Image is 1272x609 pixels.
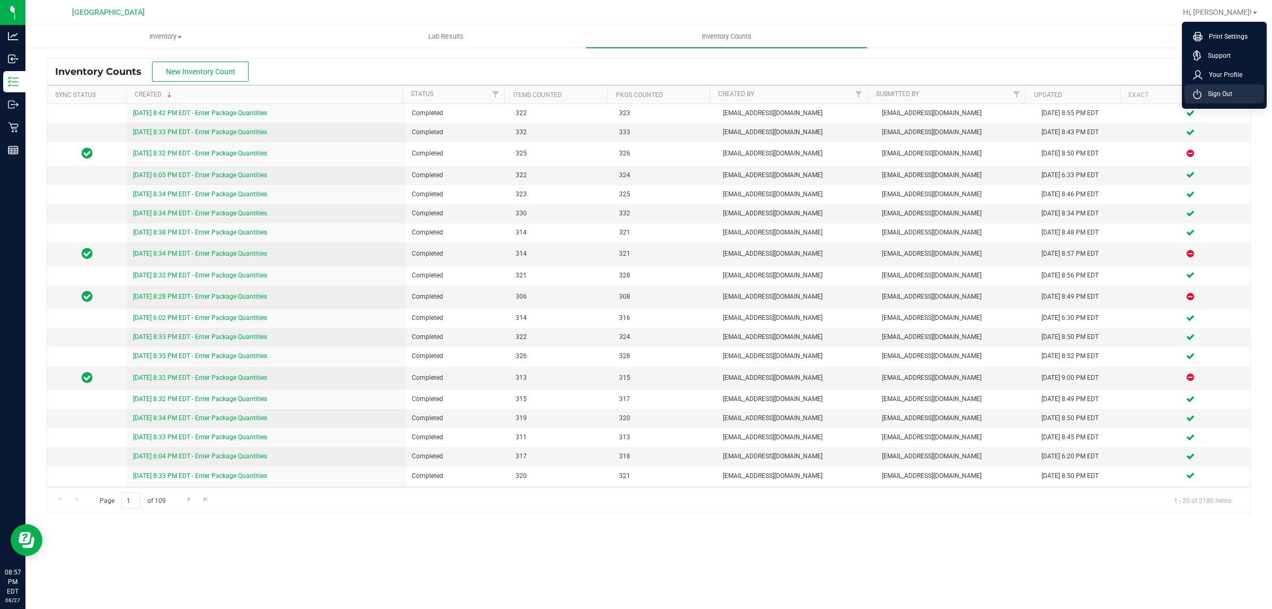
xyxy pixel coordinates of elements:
[412,373,502,383] span: Completed
[723,228,870,238] span: [EMAIL_ADDRESS][DOMAIN_NAME]
[882,332,1029,342] span: [EMAIL_ADDRESS][DOMAIN_NAME]
[133,250,267,257] a: [DATE] 8:34 PM EDT - Enter Package Quantities
[882,127,1029,137] span: [EMAIL_ADDRESS][DOMAIN_NAME]
[882,351,1029,361] span: [EMAIL_ADDRESS][DOMAIN_NAME]
[1041,127,1124,137] div: [DATE] 8:43 PM EDT
[133,374,267,381] a: [DATE] 8:32 PM EDT - Enter Package Quantities
[133,352,267,360] a: [DATE] 8:35 PM EDT - Enter Package Quantities
[8,145,19,155] inline-svg: Reports
[516,394,606,404] span: 315
[516,432,606,442] span: 311
[718,90,754,98] a: Created By
[619,208,710,219] span: 332
[412,228,502,238] span: Completed
[412,394,502,404] span: Completed
[1041,351,1124,361] div: [DATE] 8:52 PM EDT
[133,190,267,198] a: [DATE] 8:34 PM EDT - Enter Package Quantities
[723,413,870,423] span: [EMAIL_ADDRESS][DOMAIN_NAME]
[882,471,1029,481] span: [EMAIL_ADDRESS][DOMAIN_NAME]
[516,271,606,281] span: 321
[619,149,710,159] span: 326
[619,351,710,361] span: 328
[133,229,267,236] a: [DATE] 8:38 PM EDT - Enter Package Quantities
[133,272,267,279] a: [DATE] 8:32 PM EDT - Enter Package Quantities
[133,171,267,179] a: [DATE] 6:05 PM EDT - Enter Package Quantities
[166,67,235,76] span: New Inventory Count
[133,453,267,460] a: [DATE] 6:04 PM EDT - Enter Package Quantities
[412,108,502,118] span: Completed
[26,32,305,41] span: Inventory
[133,333,267,341] a: [DATE] 8:33 PM EDT - Enter Package Quantities
[1041,189,1124,199] div: [DATE] 8:46 PM EDT
[882,249,1029,259] span: [EMAIL_ADDRESS][DOMAIN_NAME]
[619,373,710,383] span: 315
[882,373,1029,383] span: [EMAIL_ADDRESS][DOMAIN_NAME]
[882,271,1029,281] span: [EMAIL_ADDRESS][DOMAIN_NAME]
[516,189,606,199] span: 323
[8,76,19,87] inline-svg: Inventory
[133,395,267,403] a: [DATE] 8:32 PM EDT - Enter Package Quantities
[411,90,434,98] a: Status
[133,109,267,117] a: [DATE] 8:42 PM EDT - Enter Package Quantities
[1034,91,1062,99] a: Updated
[133,293,267,300] a: [DATE] 8:28 PM EDT - Enter Package Quantities
[619,413,710,423] span: 320
[723,149,870,159] span: [EMAIL_ADDRESS][DOMAIN_NAME]
[412,271,502,281] span: Completed
[1202,50,1231,61] span: Support
[586,25,867,48] a: Inventory Counts
[91,492,174,509] span: Page of 109
[882,394,1029,404] span: [EMAIL_ADDRESS][DOMAIN_NAME]
[1185,84,1264,103] li: Sign Out
[723,351,870,361] span: [EMAIL_ADDRESS][DOMAIN_NAME]
[882,170,1029,180] span: [EMAIL_ADDRESS][DOMAIN_NAME]
[412,208,502,219] span: Completed
[11,524,42,556] iframe: Resource center
[412,471,502,481] span: Completed
[1041,228,1124,238] div: [DATE] 8:48 PM EDT
[5,568,21,596] p: 08:57 PM EDT
[133,314,267,321] a: [DATE] 6:02 PM EDT - Enter Package Quantities
[619,332,710,342] span: 324
[882,108,1029,118] span: [EMAIL_ADDRESS][DOMAIN_NAME]
[516,313,606,323] span: 314
[619,432,710,442] span: 313
[1165,492,1240,508] span: 1 - 20 of 2180 items
[619,471,710,481] span: 321
[619,249,710,259] span: 321
[72,8,145,17] span: [GEOGRAPHIC_DATA]
[616,91,663,99] a: Pkgs Counted
[8,54,19,64] inline-svg: Inbound
[25,25,306,48] a: Inventory
[412,249,502,259] span: Completed
[1041,471,1124,481] div: [DATE] 8:50 PM EDT
[516,228,606,238] span: 314
[1041,108,1124,118] div: [DATE] 8:55 PM EDT
[723,451,870,462] span: [EMAIL_ADDRESS][DOMAIN_NAME]
[135,91,174,98] a: Created
[133,414,267,422] a: [DATE] 8:34 PM EDT - Enter Package Quantities
[619,271,710,281] span: 328
[723,471,870,481] span: [EMAIL_ADDRESS][DOMAIN_NAME]
[412,292,502,302] span: Completed
[723,394,870,404] span: [EMAIL_ADDRESS][DOMAIN_NAME]
[1041,373,1124,383] div: [DATE] 9:00 PM EDT
[516,249,606,259] span: 314
[516,332,606,342] span: 322
[516,208,606,219] span: 330
[412,189,502,199] span: Completed
[412,149,502,159] span: Completed
[619,313,710,323] span: 316
[516,373,606,383] span: 313
[412,351,502,361] span: Completed
[1041,451,1124,462] div: [DATE] 6:20 PM EDT
[412,332,502,342] span: Completed
[414,32,478,41] span: Lab Results
[619,127,710,137] span: 333
[619,292,710,302] span: 308
[1041,271,1124,281] div: [DATE] 8:56 PM EDT
[198,492,214,507] a: Go to the last page
[882,292,1029,302] span: [EMAIL_ADDRESS][DOMAIN_NAME]
[723,432,870,442] span: [EMAIL_ADDRESS][DOMAIN_NAME]
[723,292,870,302] span: [EMAIL_ADDRESS][DOMAIN_NAME]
